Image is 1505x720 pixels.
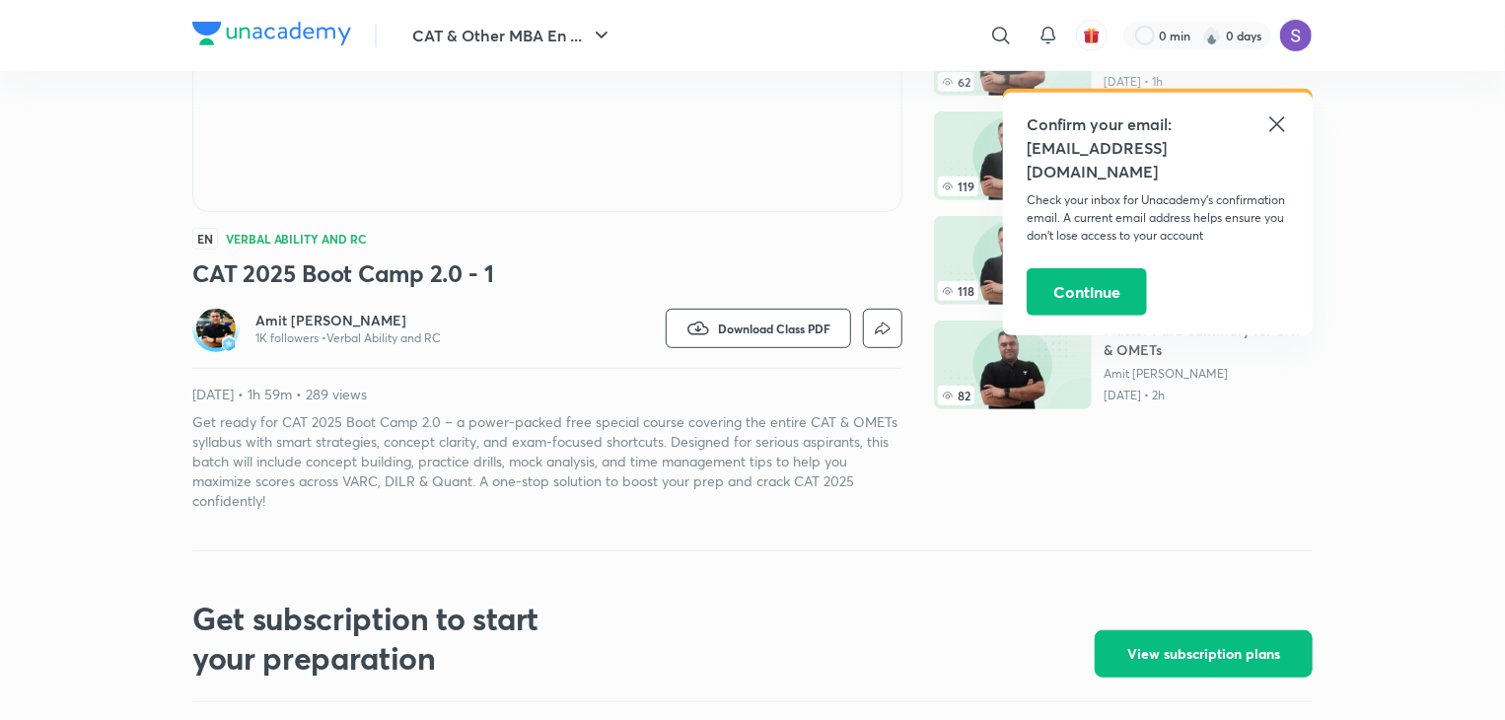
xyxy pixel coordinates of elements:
[196,309,236,348] img: Avatar
[1083,27,1101,44] img: avatar
[938,72,974,92] span: 62
[1076,20,1108,51] button: avatar
[1202,26,1222,45] img: streak
[1104,321,1313,360] h6: Master Para Summary for CAT & OMETs
[938,386,974,405] span: 82
[192,22,351,45] img: Company Logo
[938,281,978,301] span: 118
[718,321,830,336] span: Download Class PDF
[222,337,236,351] img: badge
[666,309,851,348] button: Download Class PDF
[255,311,441,330] a: Amit [PERSON_NAME]
[1127,644,1280,664] span: View subscription plans
[192,412,902,511] p: Get ready for CAT 2025 Boot Camp 2.0 – a power-packed free special course covering the entire CAT...
[192,305,240,352] a: Avatarbadge
[1027,136,1289,183] h5: [EMAIL_ADDRESS][DOMAIN_NAME]
[192,22,351,50] a: Company Logo
[1104,74,1313,90] p: [DATE] • 1h
[192,385,902,404] p: [DATE] • 1h 59m • 289 views
[192,257,902,289] h3: CAT 2025 Boot Camp 2.0 - 1
[1104,388,1313,403] p: [DATE] • 2h
[226,233,367,245] h4: Verbal Ability and RC
[1095,630,1313,678] button: View subscription plans
[400,16,625,55] button: CAT & Other MBA En ...
[192,228,218,250] span: EN
[1027,112,1289,136] h5: Confirm your email:
[1279,19,1313,52] img: Sapara Premji
[1104,366,1313,382] a: Amit [PERSON_NAME]
[938,177,978,196] span: 119
[1027,191,1289,245] p: Check your inbox for Unacademy’s confirmation email. A current email address helps ensure you don...
[255,330,441,346] p: 1K followers • Verbal Ability and RC
[1027,268,1147,316] button: Continue
[192,599,597,678] h2: Get subscription to start your preparation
